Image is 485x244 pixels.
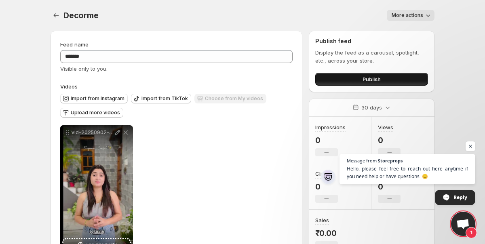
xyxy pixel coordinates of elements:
p: 0 [315,182,338,191]
h3: Views [378,123,393,131]
span: Upload more videos [71,109,120,116]
button: Publish [315,73,428,86]
span: Hello, please feel free to reach out here anytime if you need help or have questions. 😊 [347,165,468,180]
span: Visible only to you. [60,65,108,72]
span: 1 [466,227,477,238]
span: Videos [60,83,78,90]
button: Import from Instagram [60,94,128,103]
p: 0 [378,135,401,145]
button: Upload more videos [60,108,123,118]
h3: Sales [315,216,329,224]
span: Feed name [60,41,89,48]
p: Display the feed as a carousel, spotlight, etc., across your store. [315,48,428,65]
button: More actions [387,10,434,21]
span: Decorme [63,11,99,20]
h3: Clicks [315,170,331,178]
p: 0 [315,135,346,145]
span: Reply [453,190,467,204]
button: Settings [51,10,62,21]
p: ₹0.00 [315,228,338,238]
p: 30 days [361,103,382,111]
h3: Impressions [315,123,346,131]
span: Storeprops [378,158,403,163]
a: Open chat [451,212,475,236]
span: Import from Instagram [71,95,124,102]
span: Message from [347,158,377,163]
span: More actions [392,12,423,19]
button: Import from TikTok [131,94,191,103]
span: Import from TikTok [141,95,188,102]
h2: Publish feed [315,37,428,45]
p: vid-20250902-wa0070_AyyJgkCa 4 [72,129,114,136]
span: Publish [363,75,381,83]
